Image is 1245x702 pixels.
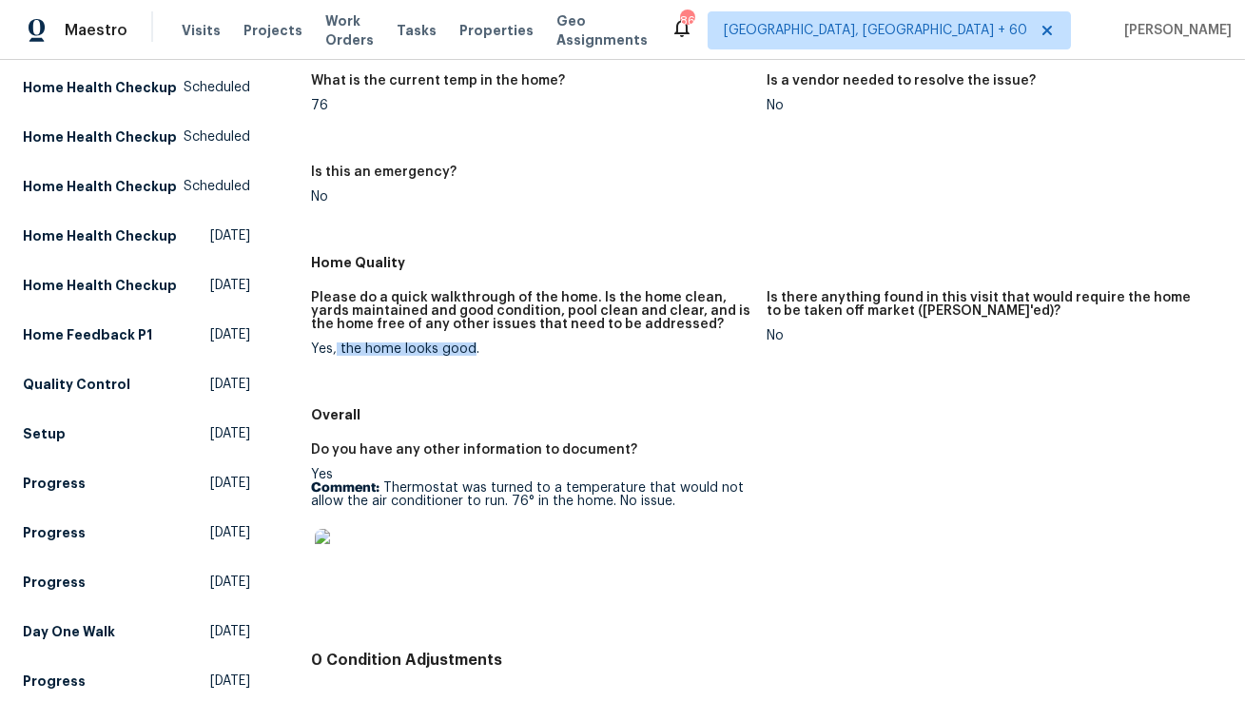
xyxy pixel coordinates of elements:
[210,424,250,443] span: [DATE]
[311,481,751,508] p: Thermostat was turned to a temperature that would not allow the air conditioner to run. 76° in th...
[210,523,250,542] span: [DATE]
[182,21,221,40] span: Visits
[23,70,250,105] a: Home Health CheckupScheduled
[23,516,250,550] a: Progress[DATE]
[311,651,1222,670] h4: 0 Condition Adjustments
[767,291,1207,318] h5: Is there anything found in this visit that would require the home to be taken off market ([PERSON...
[311,468,751,601] div: Yes
[210,325,250,344] span: [DATE]
[184,177,250,196] span: Scheduled
[23,325,152,344] h5: Home Feedback P1
[23,622,115,641] h5: Day One Walk
[23,672,86,691] h5: Progress
[23,573,86,592] h5: Progress
[23,417,250,451] a: Setup[DATE]
[767,74,1036,88] h5: Is a vendor needed to resolve the issue?
[23,169,250,204] a: Home Health CheckupScheduled
[1117,21,1232,40] span: [PERSON_NAME]
[210,276,250,295] span: [DATE]
[397,24,437,37] span: Tasks
[23,219,250,253] a: Home Health Checkup[DATE]
[23,276,177,295] h5: Home Health Checkup
[724,21,1027,40] span: [GEOGRAPHIC_DATA], [GEOGRAPHIC_DATA] + 60
[23,523,86,542] h5: Progress
[311,99,751,112] div: 76
[311,74,565,88] h5: What is the current temp in the home?
[325,11,374,49] span: Work Orders
[23,127,177,146] h5: Home Health Checkup
[311,291,751,331] h5: Please do a quick walkthrough of the home. Is the home clean, yards maintained and good condition...
[311,443,637,457] h5: Do you have any other information to document?
[23,375,130,394] h5: Quality Control
[23,424,66,443] h5: Setup
[311,166,457,179] h5: Is this an emergency?
[210,573,250,592] span: [DATE]
[23,120,250,154] a: Home Health CheckupScheduled
[184,78,250,97] span: Scheduled
[23,466,250,500] a: Progress[DATE]
[23,367,250,401] a: Quality Control[DATE]
[210,375,250,394] span: [DATE]
[23,78,177,97] h5: Home Health Checkup
[210,474,250,493] span: [DATE]
[459,21,534,40] span: Properties
[311,190,751,204] div: No
[767,99,1207,112] div: No
[311,481,379,495] b: Comment:
[311,253,1222,272] h5: Home Quality
[210,226,250,245] span: [DATE]
[23,565,250,599] a: Progress[DATE]
[556,11,648,49] span: Geo Assignments
[23,177,177,196] h5: Home Health Checkup
[23,268,250,302] a: Home Health Checkup[DATE]
[65,21,127,40] span: Maestro
[311,342,751,356] div: Yes, the home looks good.
[243,21,302,40] span: Projects
[23,226,177,245] h5: Home Health Checkup
[23,614,250,649] a: Day One Walk[DATE]
[23,318,250,352] a: Home Feedback P1[DATE]
[184,127,250,146] span: Scheduled
[23,474,86,493] h5: Progress
[210,622,250,641] span: [DATE]
[680,11,693,30] div: 865
[311,405,1222,424] h5: Overall
[767,329,1207,342] div: No
[210,672,250,691] span: [DATE]
[23,664,250,698] a: Progress[DATE]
